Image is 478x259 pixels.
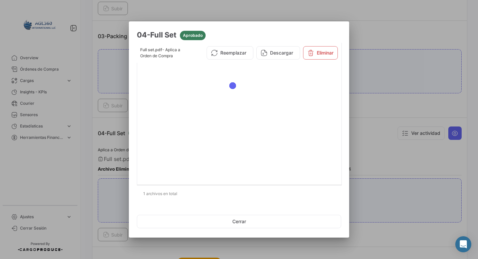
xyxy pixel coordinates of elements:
[137,215,341,228] button: Cerrar
[303,46,338,60] button: Eliminar
[207,46,253,60] button: Reemplazar
[137,185,341,202] div: 1 archivos en total
[140,47,162,52] span: Full set.pdf
[455,236,471,252] div: Abrir Intercom Messenger
[183,32,203,38] span: Aprobado
[137,29,341,40] h3: 04-Full Set
[256,46,300,60] button: Descargar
